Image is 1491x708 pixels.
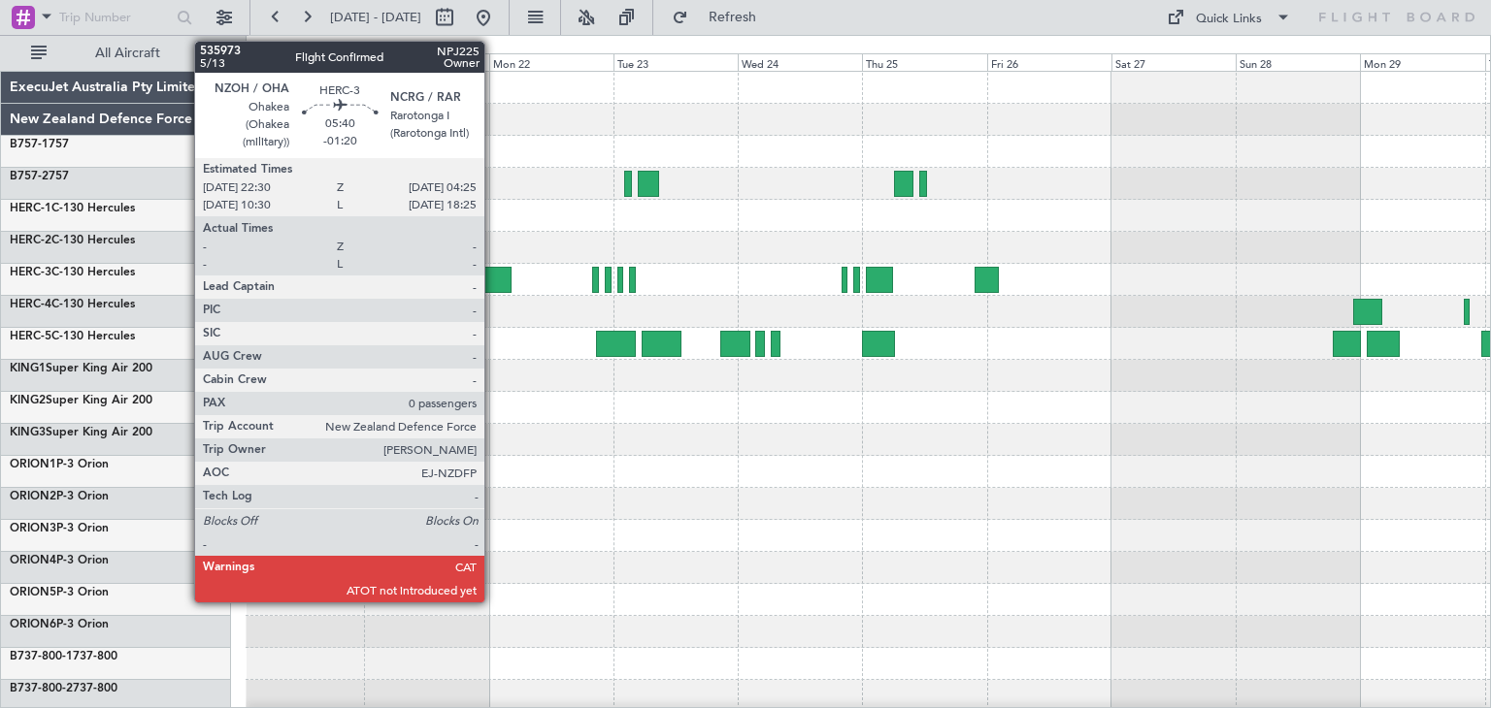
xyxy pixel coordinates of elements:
span: HERC-1 [10,203,51,214]
span: KING1 [10,363,46,374]
a: B757-1757 [10,139,69,150]
button: All Aircraft [21,38,211,69]
a: KING3Super King Air 200 [10,427,152,438]
a: HERC-1C-130 Hercules [10,203,135,214]
input: Trip Number [59,3,171,32]
a: KING1Super King Air 200 [10,363,152,374]
div: Tue 23 [613,53,738,71]
span: [DATE] - [DATE] [330,9,421,26]
a: B737-800-1737-800 [10,651,117,662]
div: Wed 24 [738,53,862,71]
div: Thu 25 [862,53,986,71]
div: Fri 26 [987,53,1111,71]
span: HERC-5 [10,331,51,342]
span: B737-800-1 [10,651,73,662]
div: [DATE] [249,39,282,55]
a: HERC-5C-130 Hercules [10,331,135,342]
div: Mon 29 [1360,53,1484,71]
span: ORION3 [10,523,56,534]
div: Mon 22 [489,53,613,71]
a: HERC-2C-130 Hercules [10,235,135,246]
span: Refresh [692,11,774,24]
a: ORION3P-3 Orion [10,523,109,534]
a: ORION4P-3 Orion [10,555,109,566]
a: B737-800-2737-800 [10,683,117,694]
div: Sat 27 [1111,53,1236,71]
span: B757-1 [10,139,49,150]
button: Quick Links [1157,2,1301,33]
div: Quick Links [1196,10,1262,29]
span: ORION1 [10,459,56,470]
span: B737-800-2 [10,683,73,694]
div: Sat 20 [240,53,364,71]
span: ORION6 [10,619,56,630]
span: ORION2 [10,491,56,502]
span: KING3 [10,427,46,438]
a: HERC-3C-130 Hercules [10,267,135,278]
a: ORION6P-3 Orion [10,619,109,630]
span: B757-2 [10,171,49,182]
span: HERC-2 [10,235,51,246]
a: ORION2P-3 Orion [10,491,109,502]
a: B757-2757 [10,171,69,182]
span: ORION5 [10,587,56,598]
a: KING2Super King Air 200 [10,395,152,406]
span: All Aircraft [50,47,205,60]
span: HERC-4 [10,299,51,310]
div: Sun 28 [1236,53,1360,71]
span: KING2 [10,395,46,406]
a: ORION5P-3 Orion [10,587,109,598]
div: Sun 21 [364,53,488,71]
span: HERC-3 [10,267,51,278]
a: HERC-4C-130 Hercules [10,299,135,310]
span: ORION4 [10,555,56,566]
button: Refresh [663,2,779,33]
a: ORION1P-3 Orion [10,459,109,470]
